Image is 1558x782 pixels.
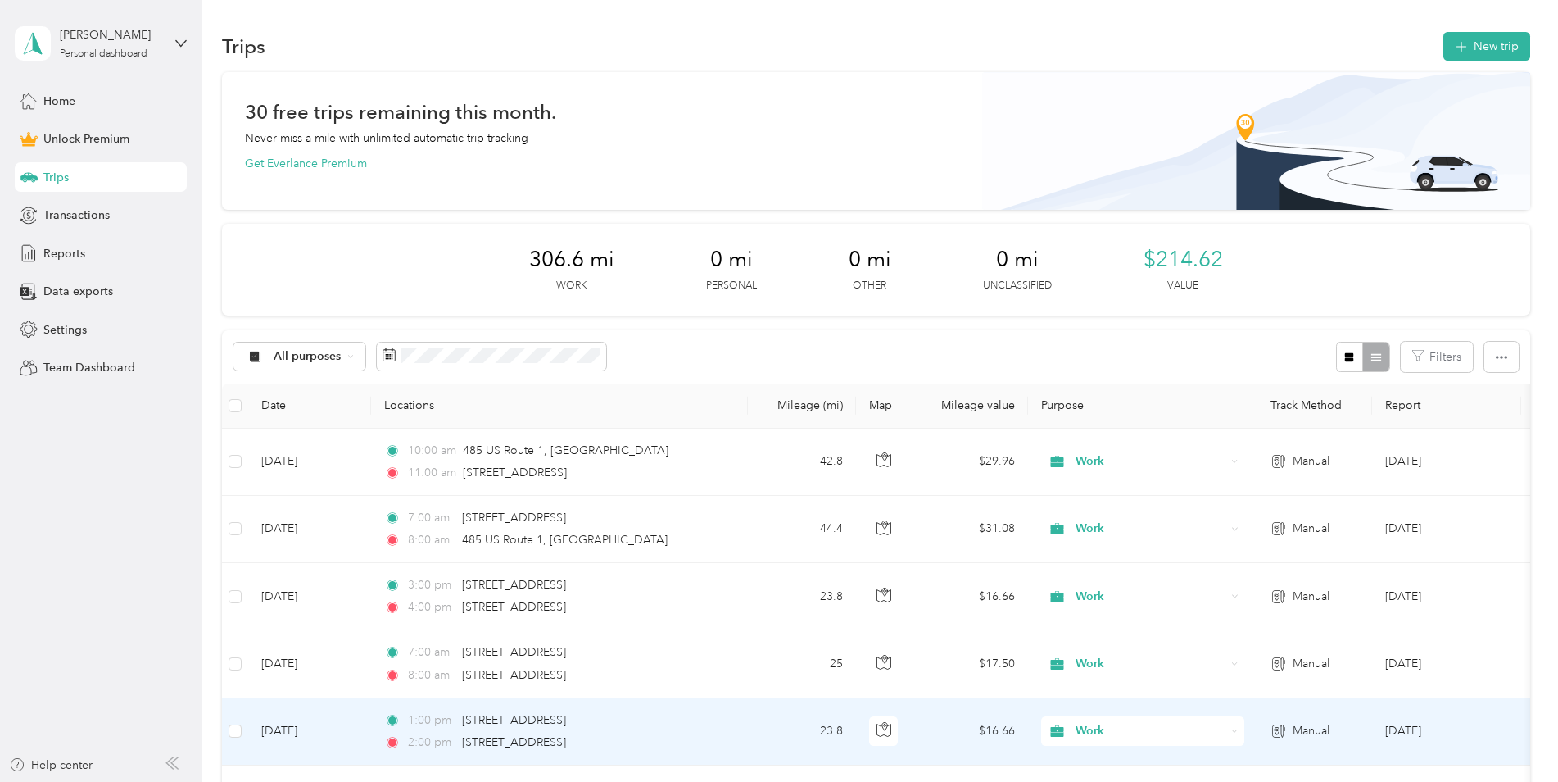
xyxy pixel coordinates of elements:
[1076,520,1225,538] span: Work
[462,668,566,682] span: [STREET_ADDRESS]
[463,466,567,480] span: [STREET_ADDRESS]
[1076,722,1225,740] span: Work
[248,698,371,766] td: [DATE]
[1372,563,1521,630] td: Aug 2025
[913,429,1028,496] td: $29.96
[60,26,162,43] div: [PERSON_NAME]
[856,384,913,429] th: Map
[408,666,455,684] span: 8:00 am
[1466,690,1558,782] iframe: Everlance-gr Chat Button Frame
[748,698,856,766] td: 23.8
[462,578,566,592] span: [STREET_ADDRESS]
[983,279,1052,293] p: Unclassified
[462,713,566,727] span: [STREET_ADDRESS]
[1144,247,1223,273] span: $214.62
[913,384,1028,429] th: Mileage value
[849,247,891,273] span: 0 mi
[408,598,455,616] span: 4:00 pm
[913,496,1028,563] td: $31.08
[748,429,856,496] td: 42.8
[60,49,147,59] div: Personal dashboard
[710,247,753,273] span: 0 mi
[43,93,75,110] span: Home
[706,279,757,293] p: Personal
[274,351,342,362] span: All purposes
[43,283,113,300] span: Data exports
[1028,384,1257,429] th: Purpose
[222,38,265,55] h1: Trips
[43,321,87,339] span: Settings
[1293,722,1329,740] span: Manual
[1443,32,1530,61] button: New trip
[43,169,69,186] span: Trips
[408,576,455,594] span: 3:00 pm
[248,496,371,563] td: [DATE]
[248,384,371,429] th: Date
[245,130,528,147] p: Never miss a mile with unlimited automatic trip tracking
[462,735,566,749] span: [STREET_ADDRESS]
[1372,698,1521,766] td: Aug 2025
[408,442,456,460] span: 10:00 am
[996,247,1039,273] span: 0 mi
[43,207,110,224] span: Transactions
[408,712,455,730] span: 1:00 pm
[556,279,587,293] p: Work
[1257,384,1372,429] th: Track Method
[1076,452,1225,471] span: Work
[1076,655,1225,673] span: Work
[748,563,856,630] td: 23.8
[1372,384,1521,429] th: Report
[913,563,1028,630] td: $16.66
[408,464,456,482] span: 11:00 am
[463,443,668,457] span: 485 US Route 1, [GEOGRAPHIC_DATA]
[982,72,1530,210] img: Banner
[408,531,455,549] span: 8:00 am
[462,511,566,525] span: [STREET_ADDRESS]
[245,103,556,120] h1: 30 free trips remaining this month.
[748,496,856,563] td: 44.4
[1293,655,1329,673] span: Manual
[913,698,1028,766] td: $16.66
[43,245,85,262] span: Reports
[1167,279,1198,293] p: Value
[1372,496,1521,563] td: Aug 2025
[748,630,856,698] td: 25
[913,630,1028,698] td: $17.50
[529,247,614,273] span: 306.6 mi
[1293,452,1329,471] span: Manual
[462,533,668,547] span: 485 US Route 1, [GEOGRAPHIC_DATA]
[245,155,367,172] button: Get Everlance Premium
[248,630,371,698] td: [DATE]
[43,130,129,148] span: Unlock Premium
[371,384,748,429] th: Locations
[408,509,455,527] span: 7:00 am
[462,645,566,659] span: [STREET_ADDRESS]
[1076,588,1225,606] span: Work
[9,757,93,774] button: Help center
[1372,630,1521,698] td: Aug 2025
[408,734,455,752] span: 2:00 pm
[462,600,566,614] span: [STREET_ADDRESS]
[248,429,371,496] td: [DATE]
[1293,588,1329,606] span: Manual
[748,384,856,429] th: Mileage (mi)
[1372,429,1521,496] td: Aug 2025
[43,359,135,376] span: Team Dashboard
[853,279,886,293] p: Other
[1401,342,1473,372] button: Filters
[248,563,371,630] td: [DATE]
[1293,520,1329,538] span: Manual
[408,643,455,662] span: 7:00 am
